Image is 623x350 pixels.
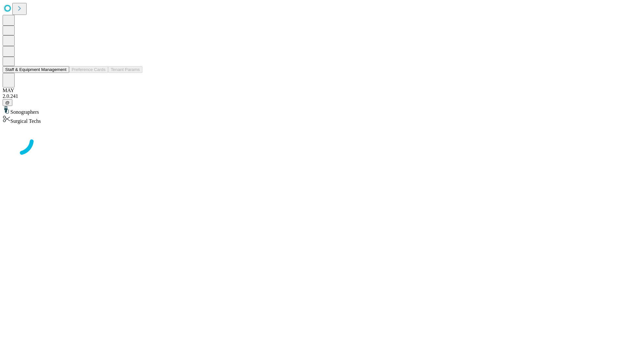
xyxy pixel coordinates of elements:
[3,99,12,106] button: @
[3,115,620,124] div: Surgical Techs
[108,66,142,73] button: Tenant Params
[3,106,620,115] div: Sonographers
[69,66,108,73] button: Preference Cards
[5,100,10,105] span: @
[3,66,69,73] button: Staff & Equipment Management
[3,87,620,93] div: MAY
[3,93,620,99] div: 2.0.241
